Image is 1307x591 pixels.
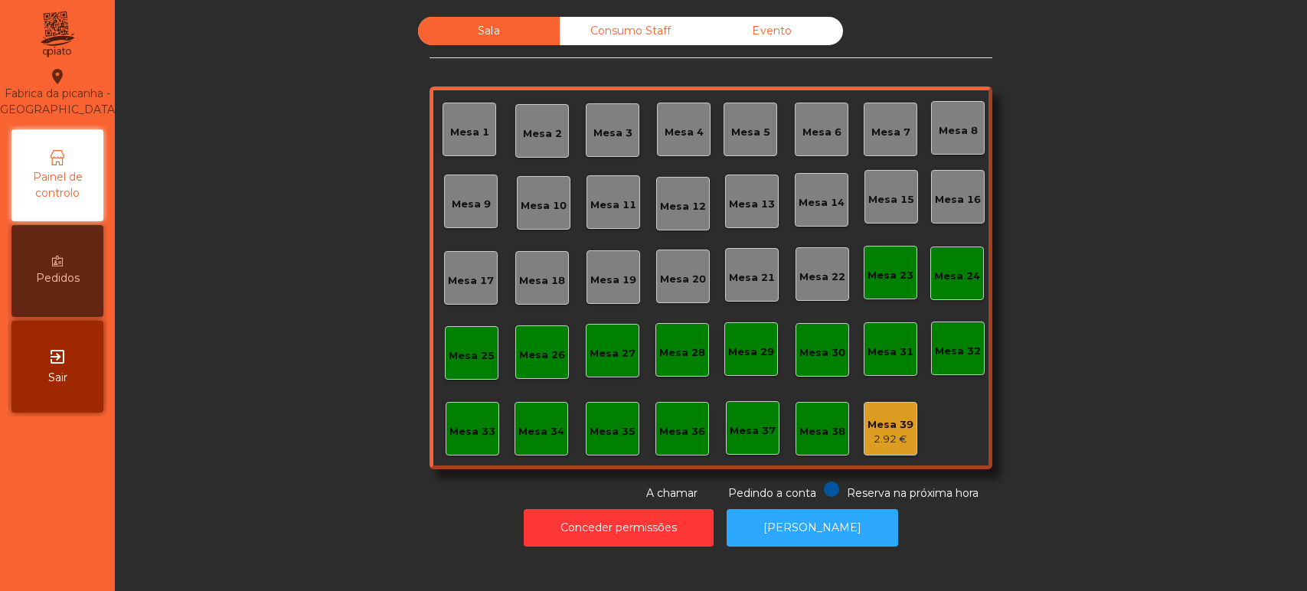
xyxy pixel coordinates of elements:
[590,198,636,213] div: Mesa 11
[448,273,494,289] div: Mesa 17
[518,424,564,439] div: Mesa 34
[868,432,913,447] div: 2.92 €
[590,346,636,361] div: Mesa 27
[646,486,698,500] span: A chamar
[939,123,978,139] div: Mesa 8
[728,486,816,500] span: Pedindo a conta
[660,199,706,214] div: Mesa 12
[935,344,981,359] div: Mesa 32
[868,417,913,433] div: Mesa 39
[731,125,770,140] div: Mesa 5
[727,509,898,547] button: [PERSON_NAME]
[935,192,981,207] div: Mesa 16
[799,424,845,439] div: Mesa 38
[590,424,636,439] div: Mesa 35
[799,195,845,211] div: Mesa 14
[560,17,701,45] div: Consumo Staff
[871,125,910,140] div: Mesa 7
[449,424,495,439] div: Mesa 33
[701,17,843,45] div: Evento
[730,423,776,439] div: Mesa 37
[729,270,775,286] div: Mesa 21
[519,348,565,363] div: Mesa 26
[934,269,980,284] div: Mesa 24
[799,345,845,361] div: Mesa 30
[450,125,489,140] div: Mesa 1
[38,8,76,61] img: qpiato
[523,126,562,142] div: Mesa 2
[728,344,774,360] div: Mesa 29
[590,273,636,288] div: Mesa 19
[521,198,567,214] div: Mesa 10
[802,125,841,140] div: Mesa 6
[48,67,67,86] i: location_on
[36,270,80,286] span: Pedidos
[48,348,67,366] i: exit_to_app
[48,370,67,386] span: Sair
[868,344,913,360] div: Mesa 31
[729,197,775,212] div: Mesa 13
[449,348,495,364] div: Mesa 25
[524,509,714,547] button: Conceder permissões
[847,486,979,500] span: Reserva na próxima hora
[868,268,913,283] div: Mesa 23
[659,424,705,439] div: Mesa 36
[799,269,845,285] div: Mesa 22
[868,192,914,207] div: Mesa 15
[665,125,704,140] div: Mesa 4
[519,273,565,289] div: Mesa 18
[593,126,632,141] div: Mesa 3
[15,169,100,201] span: Painel de controlo
[452,197,491,212] div: Mesa 9
[418,17,560,45] div: Sala
[659,345,705,361] div: Mesa 28
[660,272,706,287] div: Mesa 20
